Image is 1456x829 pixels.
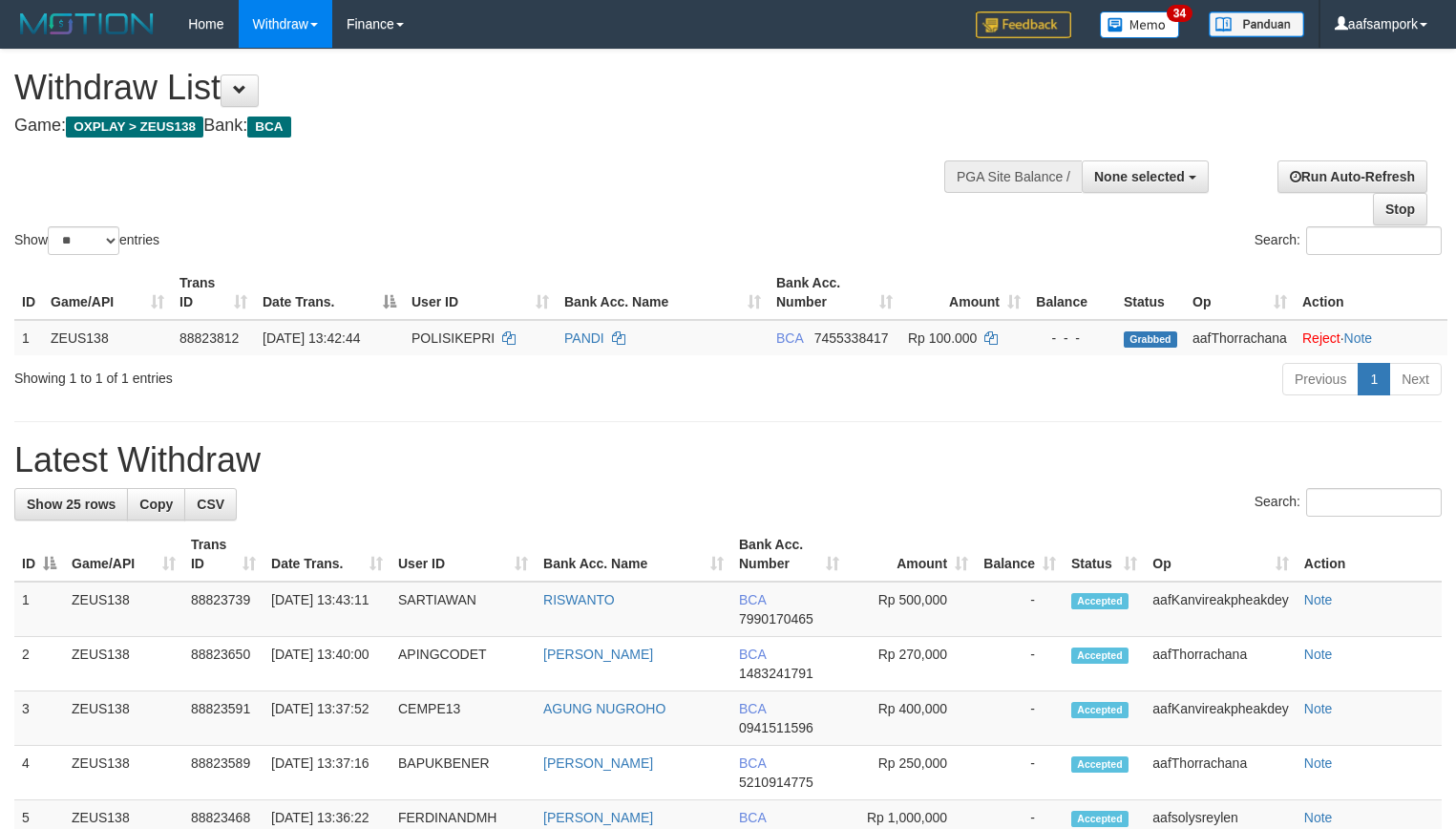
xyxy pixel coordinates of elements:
[1304,755,1333,771] a: Note
[1082,160,1209,193] button: None selected
[1306,226,1442,255] input: Search:
[64,527,183,582] th: Game/API: activate to sort column ascending
[776,330,803,346] span: BCA
[14,527,64,582] th: ID: activate to sort column descending
[543,810,653,825] a: [PERSON_NAME]
[404,266,557,320] th: User ID: activate to sort column ascending
[731,527,847,582] th: Bank Acc. Number: activate to sort column ascending
[1071,702,1129,718] span: Accepted
[557,266,769,320] th: Bank Acc. Name: activate to sort column ascending
[390,746,536,800] td: BAPUKBENER
[66,117,203,138] span: OXPLAY > ZEUS138
[172,266,255,320] th: Trans ID: activate to sort column ascending
[1071,811,1129,827] span: Accepted
[183,637,264,691] td: 88823650
[1124,331,1177,348] span: Grabbed
[14,117,952,136] h4: Game: Bank:
[976,691,1064,746] td: -
[390,691,536,746] td: CEMPE13
[814,330,889,346] span: Copy 7455338417 to clipboard
[390,582,536,637] td: SARTIAWAN
[183,691,264,746] td: 88823591
[1282,363,1359,395] a: Previous
[48,226,119,255] select: Showentries
[1304,810,1333,825] a: Note
[976,637,1064,691] td: -
[14,441,1442,479] h1: Latest Withdraw
[14,266,43,320] th: ID
[183,746,264,800] td: 88823589
[847,582,976,637] td: Rp 500,000
[1297,527,1442,582] th: Action
[14,361,592,388] div: Showing 1 to 1 of 1 entries
[1209,11,1304,37] img: panduan.png
[127,488,185,521] a: Copy
[1071,648,1129,664] span: Accepted
[14,691,64,746] td: 3
[1358,363,1390,395] a: 1
[1344,330,1373,346] a: Note
[264,746,390,800] td: [DATE] 13:37:16
[739,611,813,627] span: Copy 7990170465 to clipboard
[264,582,390,637] td: [DATE] 13:43:11
[197,497,224,512] span: CSV
[536,527,731,582] th: Bank Acc. Name: activate to sort column ascending
[1028,266,1116,320] th: Balance
[847,691,976,746] td: Rp 400,000
[14,320,43,355] td: 1
[976,582,1064,637] td: -
[411,330,495,346] span: POLISIKEPRI
[43,266,172,320] th: Game/API: activate to sort column ascending
[183,527,264,582] th: Trans ID: activate to sort column ascending
[14,637,64,691] td: 2
[769,266,900,320] th: Bank Acc. Number: activate to sort column ascending
[1304,647,1333,662] a: Note
[390,527,536,582] th: User ID: activate to sort column ascending
[564,330,604,346] a: PANDI
[64,746,183,800] td: ZEUS138
[739,810,766,825] span: BCA
[183,582,264,637] td: 88823739
[976,527,1064,582] th: Balance: activate to sort column ascending
[1306,488,1442,517] input: Search:
[14,69,952,107] h1: Withdraw List
[1071,593,1129,609] span: Accepted
[1145,691,1296,746] td: aafKanvireakpheakdey
[1295,266,1447,320] th: Action
[264,637,390,691] td: [DATE] 13:40:00
[847,746,976,800] td: Rp 250,000
[1302,330,1340,346] a: Reject
[14,10,159,38] img: MOTION_logo.png
[739,647,766,662] span: BCA
[247,117,290,138] span: BCA
[847,527,976,582] th: Amount: activate to sort column ascending
[390,637,536,691] td: APINGCODET
[1145,637,1296,691] td: aafThorrachana
[1255,226,1442,255] label: Search:
[543,647,653,662] a: [PERSON_NAME]
[1064,527,1145,582] th: Status: activate to sort column ascending
[1373,193,1427,225] a: Stop
[543,592,615,607] a: RISWANTO
[739,755,766,771] span: BCA
[1116,266,1185,320] th: Status
[1145,746,1296,800] td: aafThorrachana
[1295,320,1447,355] td: ·
[184,488,237,521] a: CSV
[543,755,653,771] a: [PERSON_NAME]
[900,266,1028,320] th: Amount: activate to sort column ascending
[1100,11,1180,38] img: Button%20Memo.svg
[976,11,1071,38] img: Feedback.jpg
[1145,582,1296,637] td: aafKanvireakpheakdey
[739,775,813,790] span: Copy 5210914775 to clipboard
[14,488,128,521] a: Show 25 rows
[64,582,183,637] td: ZEUS138
[739,666,813,681] span: Copy 1483241791 to clipboard
[64,637,183,691] td: ZEUS138
[739,701,766,716] span: BCA
[1185,266,1295,320] th: Op: activate to sort column ascending
[543,701,665,716] a: AGUNG NUGROHO
[14,746,64,800] td: 4
[263,330,360,346] span: [DATE] 13:42:44
[139,497,173,512] span: Copy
